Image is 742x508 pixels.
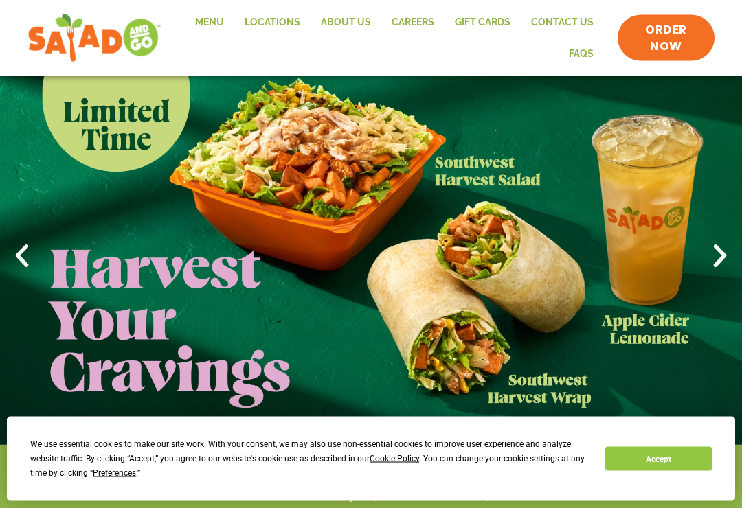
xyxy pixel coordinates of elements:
div: Next slide [705,242,735,272]
span: Preferences [93,468,136,478]
a: About Us [311,7,381,38]
a: Careers [381,7,445,38]
span: ORDER NOW [631,22,701,55]
img: new-SAG-logo-768×292 [27,11,161,66]
a: ORDER NOW [618,15,715,62]
a: FAQs [559,38,604,70]
nav: Menu [175,7,605,69]
a: Menu [185,7,234,38]
button: Accept [605,447,711,471]
div: Cookie Consent Prompt [7,417,735,501]
span: Cookie Policy [370,454,419,463]
a: Contact Us [521,7,604,38]
div: Previous slide [7,242,37,272]
a: GIFT CARDS [445,7,521,38]
a: Locations [234,7,311,38]
div: We use essential cookies to make our site work. With your consent, we may also use non-essential ... [30,437,589,481]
